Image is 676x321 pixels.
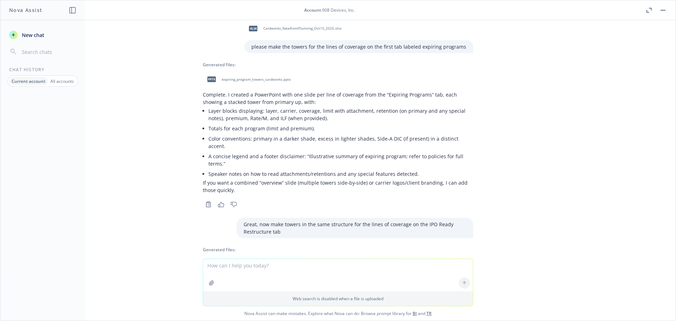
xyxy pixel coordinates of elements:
[244,221,466,235] p: Great, now make towers in the same structure for the lines of coverage on the IPO Ready Restructu...
[3,306,673,321] span: Nova Assist can make mistakes. Explore what Nova can do: Browse prompt library for and
[203,179,473,194] p: If you want a combined “overview” slide (multiple towers side‑by‑side) or carrier logos/client br...
[208,134,473,151] li: Color conventions: primary in a darker shade, excess in lighter shades, Side‑A DIC (if present) i...
[228,199,239,209] button: Thumbs down
[208,123,473,134] li: Totals for each program (limit and premium).
[203,62,473,68] div: Generated Files:
[263,26,342,31] span: Cardworks_NewfrontPlanning_Oct15_2025.xlsx
[207,296,469,302] p: Web search is disabled when a file is uploaded
[208,169,473,179] li: Speaker notes on how to read attachments/retentions and any special features detected.
[426,310,432,316] a: TR
[50,78,74,84] p: All accounts
[208,106,473,123] li: Layer blocks displaying: layer, carrier, coverage, limit with attachment, retention (on primary a...
[304,7,355,13] div: : 908 Devices, Inc.
[413,310,417,316] a: BI
[304,7,321,13] span: Account
[1,67,85,73] div: Chat History
[222,77,291,82] span: expiring_program_towers_cardworks.pptx
[203,247,473,253] div: Generated Files:
[203,70,292,88] div: pptxexpiring_program_towers_cardworks.pptx
[244,20,343,37] div: xlsxCardworks_NewfrontPlanning_Oct15_2025.xlsx
[6,29,79,41] button: New chat
[20,47,76,57] input: Search chats
[208,151,473,169] li: A concise legend and a footer disclaimer: “Illustrative summary of expiring program; refer to pol...
[249,26,257,31] span: xlsx
[20,31,44,39] span: New chat
[12,78,45,84] p: Current account
[203,91,473,106] p: Complete. I created a PowerPoint with one slide per line of coverage from the “Expiring Programs”...
[251,43,466,50] p: please make the towers for the lines of coverage on the first tab labeled expiring programs
[207,76,216,82] span: pptx
[205,201,212,208] svg: Copy to clipboard
[9,6,42,14] h1: Nova Assist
